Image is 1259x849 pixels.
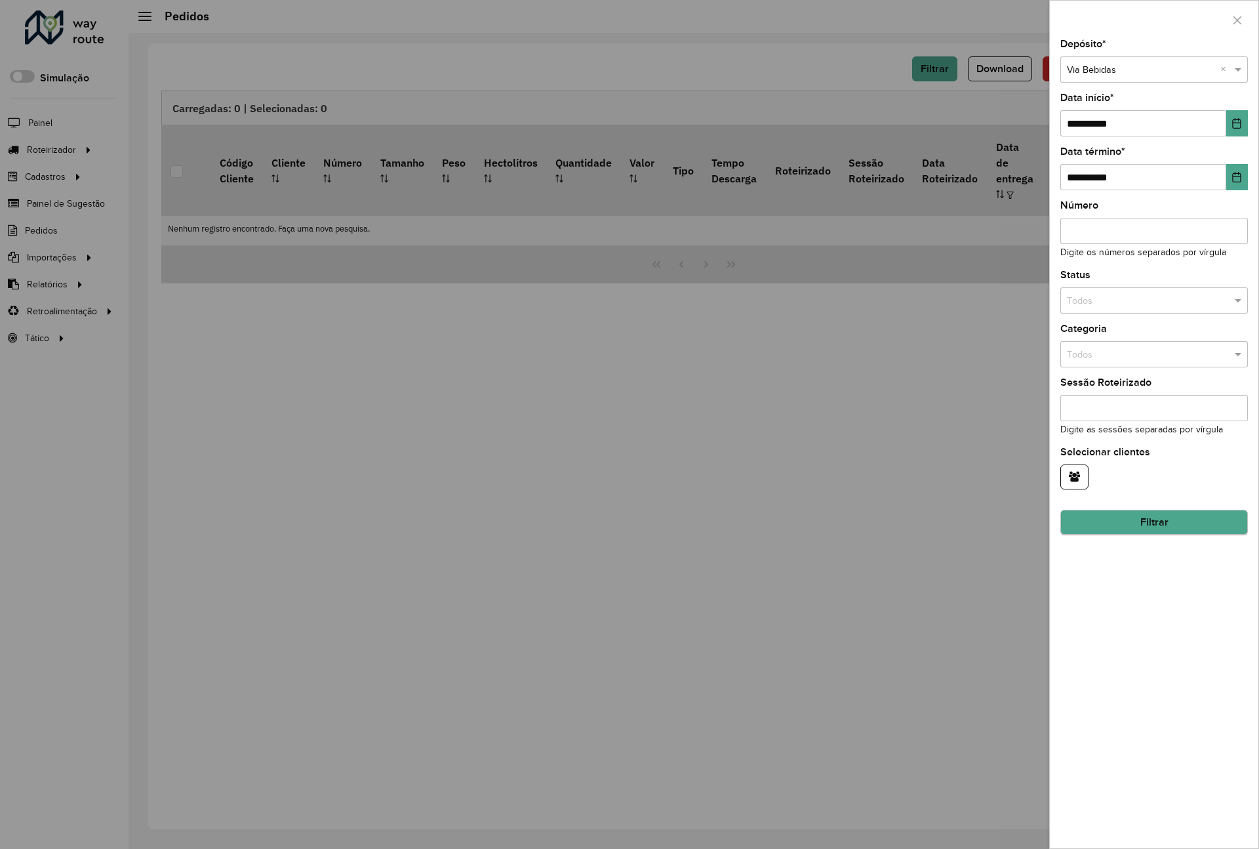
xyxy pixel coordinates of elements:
small: Digite as sessões separadas por vírgula [1060,424,1223,434]
label: Selecionar clientes [1060,444,1150,460]
small: Digite os números separados por vírgula [1060,247,1226,257]
label: Data início [1060,90,1114,106]
label: Categoria [1060,321,1107,337]
span: Clear all [1220,63,1231,77]
label: Depósito [1060,36,1106,52]
button: Filtrar [1060,510,1248,535]
button: Choose Date [1226,110,1248,136]
label: Número [1060,197,1098,213]
label: Data término [1060,144,1125,159]
label: Status [1060,267,1090,283]
button: Choose Date [1226,164,1248,190]
label: Sessão Roteirizado [1060,375,1151,390]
